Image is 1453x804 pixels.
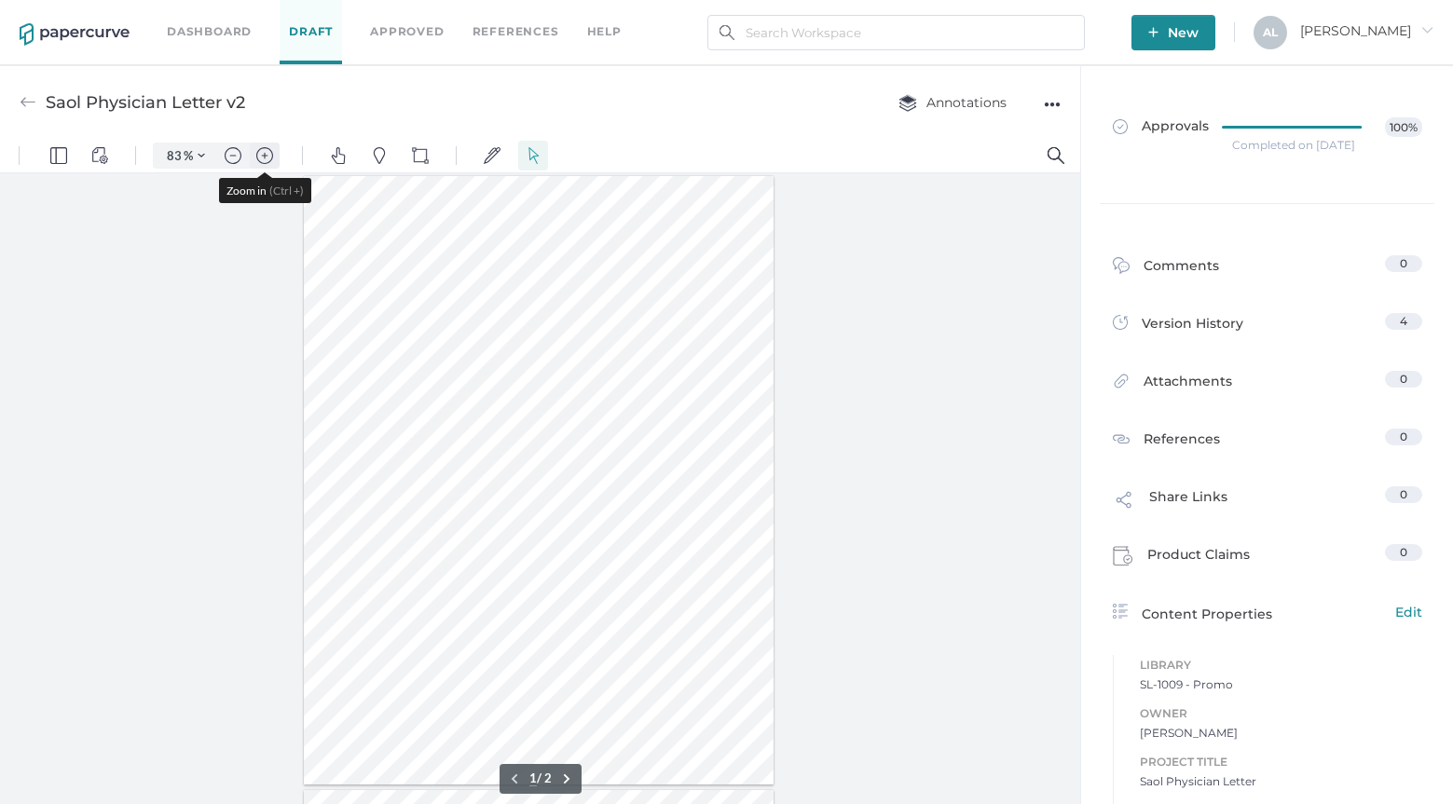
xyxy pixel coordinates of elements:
img: papercurve-logo-colour.7244d18c.svg [20,23,130,46]
img: attachments-icon.0dd0e375.svg [1113,373,1130,394]
div: Attachments [1113,371,1232,400]
span: Edit [1395,602,1422,622]
img: search.bf03fe8b.svg [720,25,734,40]
div: Version History [1113,313,1243,339]
span: [PERSON_NAME] [1300,22,1433,39]
img: share-link-icon.af96a55c.svg [1113,488,1135,516]
a: References0 [1113,429,1422,453]
a: References [473,21,559,42]
img: approved-grey.341b8de9.svg [1113,119,1128,134]
span: 0 [1400,429,1407,443]
button: Zoom out [218,4,248,30]
img: claims-icon.71597b81.svg [1113,546,1133,566]
button: Previous page [503,629,526,651]
span: [PERSON_NAME] [1140,724,1422,743]
div: Saol Physician Letter v2 [46,85,245,120]
button: Annotations [880,85,1025,120]
a: Attachments0 [1113,371,1422,400]
span: (Ctrl +) [269,45,304,59]
input: Set page [529,632,537,647]
img: default-pin.svg [371,8,388,25]
span: Saol Physician Letter [1140,772,1422,791]
img: default-viewcontrols.svg [91,8,108,25]
a: Share Links0 [1113,486,1422,522]
a: Version History4 [1113,313,1422,339]
img: default-leftsidepanel.svg [50,8,67,25]
span: A L [1263,25,1278,39]
button: Search [1041,2,1071,32]
button: Select [518,2,548,32]
a: Approved [370,21,444,42]
div: Zoom in [226,45,304,59]
span: 0 [1400,487,1407,501]
img: default-plus.svg [256,8,273,25]
input: Set zoom [158,8,184,25]
button: Signatures [477,2,507,32]
img: reference-icon.cd0ee6a9.svg [1113,430,1130,447]
img: versions-icon.ee5af6b0.svg [1113,315,1128,334]
button: View Controls [85,2,115,32]
img: content-properties-icon.34d20aed.svg [1113,604,1128,619]
span: Library [1140,655,1422,675]
span: Owner [1140,703,1422,724]
a: Comments0 [1113,255,1422,284]
span: 0 [1400,256,1407,270]
span: SL-1009 - Promo [1140,675,1422,694]
div: ●●● [1044,91,1061,117]
span: 4 [1400,314,1407,328]
img: default-sign.svg [484,8,500,25]
button: Pan [323,2,353,32]
img: default-minus.svg [225,8,241,25]
div: Product Claims [1113,544,1250,572]
form: / 2 [529,632,552,647]
a: Approvals100% [1102,99,1433,170]
a: Dashboard [167,21,252,42]
div: Share Links [1113,486,1227,522]
div: References [1113,429,1220,453]
img: default-pan.svg [330,8,347,25]
button: Panel [44,2,74,32]
img: comment-icon.4fbda5a2.svg [1113,257,1130,279]
input: Search Workspace [707,15,1085,50]
div: help [587,21,622,42]
img: back-arrow-grey.72011ae3.svg [20,94,36,111]
span: New [1148,15,1199,50]
button: Pins [364,2,394,32]
span: Approvals [1113,117,1209,138]
img: plus-white.e19ec114.svg [1148,27,1158,37]
span: 0 [1400,372,1407,386]
img: shapes-icon.svg [412,8,429,25]
img: chevron.svg [198,13,205,20]
button: Zoom in [250,4,280,30]
img: default-select.svg [525,8,541,25]
img: default-magnifying-glass.svg [1048,8,1064,25]
button: Next page [555,629,578,651]
a: Product Claims0 [1113,544,1422,572]
button: Shapes [405,2,435,32]
a: Content PropertiesEdit [1113,602,1422,624]
span: Annotations [898,94,1007,111]
button: Zoom Controls [186,4,216,30]
span: 0 [1400,545,1407,559]
button: New [1131,15,1215,50]
span: 100% [1385,117,1421,137]
span: Project Title [1140,752,1422,772]
i: arrow_right [1420,23,1433,36]
div: Comments [1113,255,1219,284]
div: Content Properties [1113,602,1422,624]
img: annotation-layers.cc6d0e6b.svg [898,94,917,112]
span: % [184,9,193,24]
